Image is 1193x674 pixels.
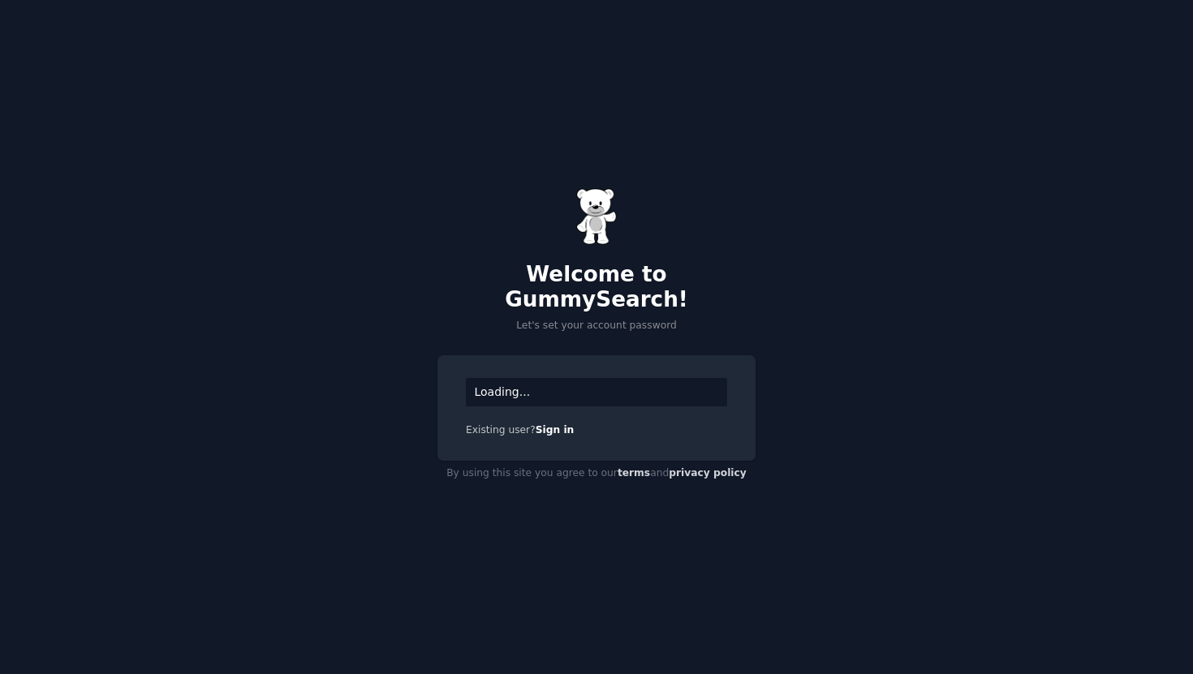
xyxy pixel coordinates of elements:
p: Let's set your account password [437,319,756,333]
div: By using this site you agree to our and [437,461,756,487]
img: Gummy Bear [576,188,617,245]
a: Sign in [536,424,575,436]
h2: Welcome to GummySearch! [437,262,756,313]
a: privacy policy [669,467,747,479]
a: terms [618,467,650,479]
span: Existing user? [466,424,536,436]
div: Loading... [466,378,727,406]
